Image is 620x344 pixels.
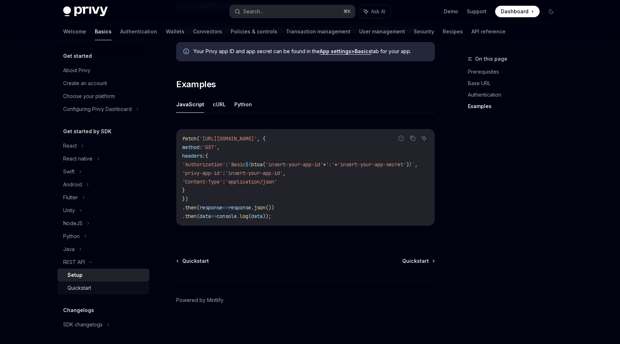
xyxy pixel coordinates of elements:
span: + [334,161,337,168]
span: : [222,170,225,176]
a: Transaction management [286,23,351,40]
span: + [323,161,326,168]
span: ⌘ K [343,9,351,14]
span: 'privy-app-id' [182,170,222,176]
a: Authentication [468,89,563,101]
a: Examples [468,101,563,112]
div: Unity [63,206,75,215]
span: console [217,213,237,219]
a: API reference [471,23,506,40]
h5: Changelogs [63,306,94,315]
a: Quickstart [57,282,149,294]
span: . [182,213,185,219]
a: User management [359,23,405,40]
a: Demo [444,8,458,15]
span: Your Privy app ID and app secret can be found in the tab for your app. [193,48,428,55]
button: Report incorrect code [396,134,406,143]
img: dark logo [63,6,108,17]
span: ()) [266,204,274,211]
span: 'Content-Type' [182,178,222,185]
span: 'application/json' [225,178,277,185]
span: Dashboard [501,8,529,15]
span: . [182,204,185,211]
span: fetch [182,135,197,142]
a: App settings>Basics [320,48,371,55]
div: Python [63,232,80,241]
a: Prerequisites [468,66,563,78]
span: ( [263,161,266,168]
span: Ask AI [371,8,385,15]
div: Java [63,245,75,254]
h5: Get started by SDK [63,127,112,136]
span: , [217,144,220,150]
div: Quickstart [67,284,91,292]
div: Setup [67,271,83,279]
span: . [251,204,254,211]
span: , [283,170,286,176]
span: data [251,213,263,219]
span: then [185,204,197,211]
a: Security [414,23,434,40]
span: ( [197,204,199,211]
span: }) [182,196,188,202]
div: NodeJS [63,219,83,228]
span: Examples [176,79,216,90]
div: About Privy [63,66,90,75]
span: , [415,161,418,168]
span: 'insert-your-app-id' [225,170,283,176]
span: : [225,161,228,168]
span: 'insert-your-app-id' [266,161,323,168]
span: then [185,213,197,219]
div: Android [63,180,82,189]
span: { [205,153,208,159]
h5: Get started [63,52,92,60]
div: React native [63,154,93,163]
a: Choose your platform [57,90,149,103]
a: Create an account [57,77,149,90]
a: Authentication [120,23,157,40]
div: Flutter [63,193,78,202]
a: Dashboard [495,6,540,17]
span: 'Authorization' [182,161,225,168]
span: ( [197,135,199,142]
a: Policies & controls [231,23,277,40]
span: response [228,204,251,211]
span: 'insert-your-app-secret' [337,161,406,168]
div: REST API [63,258,85,266]
button: Ask AI [419,134,429,143]
button: Search...⌘K [230,5,355,18]
span: . [237,213,240,219]
a: Basics [95,23,112,40]
a: About Privy [57,64,149,77]
span: } [182,187,185,194]
span: => [222,204,228,211]
span: )); [263,213,271,219]
span: ${ [245,161,251,168]
button: Ask AI [359,5,390,18]
span: => [211,213,217,219]
div: Choose your platform [63,92,115,101]
div: Search... [243,7,263,16]
a: Setup [57,269,149,282]
a: Powered by Mintlify [176,297,224,304]
button: JavaScript [176,96,204,113]
a: Base URL [468,78,563,89]
span: data [199,213,211,219]
span: ) [406,161,409,168]
button: cURL [213,96,226,113]
div: SDK changelogs [63,320,103,329]
a: Support [467,8,487,15]
span: On this page [475,55,507,63]
svg: Info [183,48,191,56]
span: ':' [326,161,334,168]
div: React [63,141,77,150]
span: btoa [251,161,263,168]
span: method: [182,144,202,150]
a: Quickstart [177,257,209,265]
div: Configuring Privy Dashboard [63,105,132,113]
a: Quickstart [402,257,434,265]
span: log [240,213,248,219]
span: : [222,178,225,185]
span: Quickstart [402,257,429,265]
div: Swift [63,167,75,176]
